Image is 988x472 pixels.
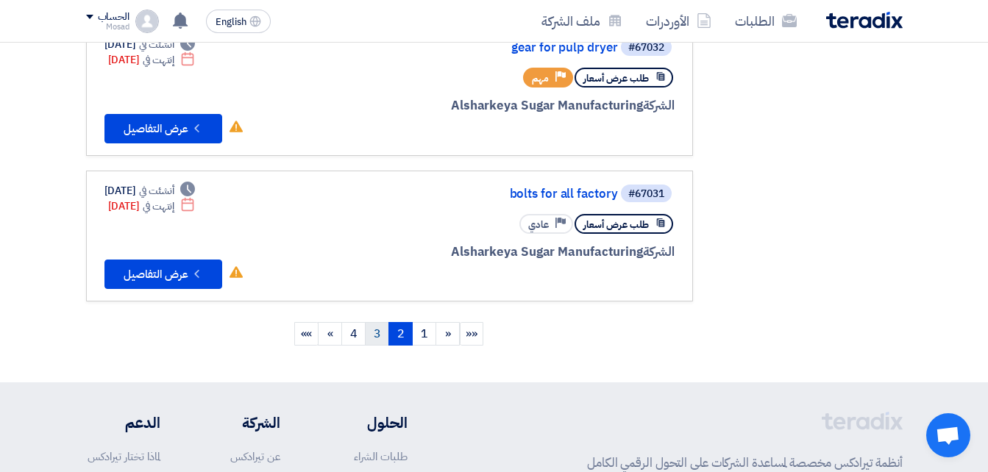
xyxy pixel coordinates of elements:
button: عرض التفاصيل [104,114,222,143]
span: «« [466,325,477,343]
span: أنشئت في [139,183,174,199]
span: الشركة [643,96,675,115]
a: Previous [436,322,460,346]
a: 4 [341,322,366,346]
img: profile_test.png [135,10,159,33]
button: English [206,10,271,33]
div: Alsharkeya Sugar Manufacturing [321,96,675,115]
a: طلبات الشراء [354,448,408,465]
span: « [445,325,451,343]
span: طلب عرض أسعار [583,218,649,232]
a: عن تيرادكس [230,448,280,465]
a: Last [294,322,319,346]
div: Mosad [86,23,129,31]
span: أنشئت في [139,37,174,52]
div: [DATE] [104,183,196,199]
span: الشركة [643,243,675,261]
span: عادي [528,218,549,232]
span: »» [301,325,313,343]
ngb-pagination: Default pagination [86,316,693,353]
div: [DATE] [108,52,196,68]
div: Alsharkeya Sugar Manufacturing [321,243,675,262]
a: لماذا تختار تيرادكس [88,448,160,465]
span: English [216,17,246,27]
span: مهم [532,71,549,85]
li: الحلول [324,412,408,434]
a: bolts for all factory [324,187,618,201]
span: إنتهت في [143,52,174,68]
span: طلب عرض أسعار [583,71,649,85]
li: الشركة [204,412,280,434]
a: Next [318,322,342,346]
div: Open chat [926,413,970,457]
button: عرض التفاصيل [104,260,222,289]
span: » [327,325,333,343]
a: 3 [365,322,389,346]
div: #67032 [628,43,664,53]
a: 1 [412,322,436,346]
a: First [460,322,483,346]
a: ملف الشركة [530,4,634,38]
img: Teradix logo [826,12,903,29]
a: 2 [388,322,413,346]
div: [DATE] [104,37,196,52]
a: الأوردرات [634,4,723,38]
div: #67031 [628,189,664,199]
a: gear for pulp dryer [324,41,618,54]
a: الطلبات [723,4,808,38]
div: الحساب [98,11,129,24]
div: [DATE] [108,199,196,214]
span: إنتهت في [143,199,174,214]
li: الدعم [86,412,160,434]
